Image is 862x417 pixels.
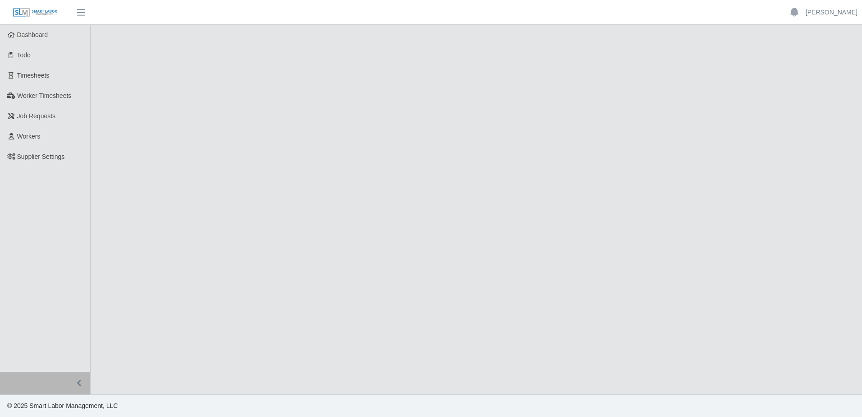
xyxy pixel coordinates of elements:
[17,31,48,38] span: Dashboard
[17,72,50,79] span: Timesheets
[17,153,65,160] span: Supplier Settings
[13,8,58,18] img: SLM Logo
[17,112,56,120] span: Job Requests
[17,92,71,99] span: Worker Timesheets
[806,8,857,17] a: [PERSON_NAME]
[17,133,41,140] span: Workers
[17,51,31,59] span: Todo
[7,402,118,409] span: © 2025 Smart Labor Management, LLC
